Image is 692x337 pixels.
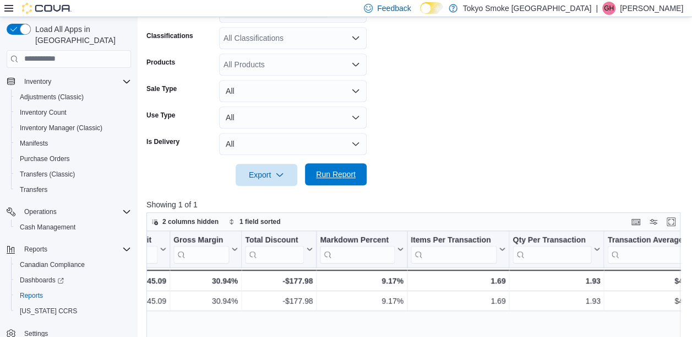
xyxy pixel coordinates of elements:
[664,215,678,228] button: Enter fullscreen
[245,235,304,263] div: Total Discount
[173,274,238,287] div: 30.94%
[11,303,135,319] button: [US_STATE] CCRS
[11,220,135,235] button: Cash Management
[411,235,506,263] button: Items Per Transaction
[320,235,403,263] button: Markdown Percent
[24,207,57,216] span: Operations
[15,90,131,104] span: Adjustments (Classic)
[11,182,135,197] button: Transfers
[245,295,313,308] div: -$177.98
[320,235,394,263] div: Markdown Percent
[305,163,367,185] button: Run Report
[20,154,70,163] span: Purchase Orders
[15,90,88,104] a: Adjustments (Classic)
[20,223,75,232] span: Cash Management
[20,205,61,218] button: Operations
[11,288,135,303] button: Reports
[173,235,229,245] div: Gross Margin
[20,260,85,269] span: Canadian Compliance
[513,235,591,263] div: Qty Per Transaction
[411,274,506,287] div: 1.69
[245,235,304,245] div: Total Discount
[15,183,131,196] span: Transfers
[20,93,84,101] span: Adjustments (Classic)
[513,235,600,263] button: Qty Per Transaction
[620,2,683,15] p: [PERSON_NAME]
[219,80,367,102] button: All
[11,120,135,136] button: Inventory Manager (Classic)
[607,235,689,245] div: Transaction Average
[146,84,177,93] label: Sale Type
[31,24,131,46] span: Load All Apps in [GEOGRAPHIC_DATA]
[596,2,598,15] p: |
[20,108,67,117] span: Inventory Count
[320,295,403,308] div: 9.17%
[15,258,89,271] a: Canadian Compliance
[15,121,131,135] span: Inventory Manager (Classic)
[2,204,135,220] button: Operations
[411,295,506,308] div: 1.69
[20,243,52,256] button: Reports
[24,77,51,86] span: Inventory
[2,74,135,89] button: Inventory
[147,215,223,228] button: 2 columns hidden
[236,164,297,186] button: Export
[20,291,43,300] span: Reports
[146,31,193,40] label: Classifications
[377,3,411,14] span: Feedback
[11,167,135,182] button: Transfers (Classic)
[15,152,131,165] span: Purchase Orders
[11,257,135,272] button: Canadian Compliance
[239,217,281,226] span: 1 field sorted
[15,168,79,181] a: Transfers (Classic)
[15,121,107,135] a: Inventory Manager (Classic)
[604,2,614,15] span: GH
[173,235,238,263] button: Gross Margin
[11,89,135,105] button: Adjustments (Classic)
[146,58,175,67] label: Products
[20,75,131,88] span: Inventory
[15,106,131,119] span: Inventory Count
[420,2,443,14] input: Dark Mode
[20,307,77,315] span: [US_STATE] CCRS
[15,137,131,150] span: Manifests
[224,215,285,228] button: 1 field sorted
[11,151,135,167] button: Purchase Orders
[629,215,642,228] button: Keyboard shortcuts
[20,243,131,256] span: Reports
[647,215,660,228] button: Display options
[20,185,47,194] span: Transfers
[173,295,238,308] div: 30.94%
[411,235,497,263] div: Items Per Transaction
[15,137,52,150] a: Manifests
[219,106,367,129] button: All
[20,170,75,179] span: Transfers (Classic)
[146,111,175,120] label: Use Type
[22,3,72,14] img: Cova
[162,217,219,226] span: 2 columns hidden
[24,245,47,254] span: Reports
[316,169,356,180] span: Run Report
[351,60,360,69] button: Open list of options
[15,183,52,196] a: Transfers
[463,2,592,15] p: Tokyo Smoke [GEOGRAPHIC_DATA]
[15,289,47,302] a: Reports
[15,274,131,287] span: Dashboards
[20,205,131,218] span: Operations
[20,75,56,88] button: Inventory
[20,124,102,132] span: Inventory Manager (Classic)
[607,235,689,263] div: Transaction Average
[351,34,360,42] button: Open list of options
[15,289,131,302] span: Reports
[320,274,403,287] div: 9.17%
[173,235,229,263] div: Gross Margin
[513,295,600,308] div: 1.93
[15,168,131,181] span: Transfers (Classic)
[242,164,291,186] span: Export
[11,105,135,120] button: Inventory Count
[245,235,313,263] button: Total Discount
[15,152,74,165] a: Purchase Orders
[146,137,179,146] label: Is Delivery
[513,235,591,245] div: Qty Per Transaction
